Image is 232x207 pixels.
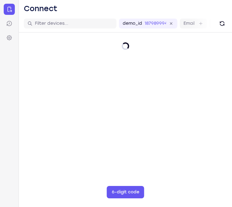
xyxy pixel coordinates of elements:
a: Sessions [4,18,15,29]
a: Connect [4,4,15,15]
label: Email [183,20,195,27]
a: Settings [4,32,15,43]
button: 6-digit code [107,186,144,198]
input: Filter devices... [35,20,113,27]
h1: Connect [24,4,57,14]
button: Refresh [217,19,227,28]
label: demo_id [123,20,142,27]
